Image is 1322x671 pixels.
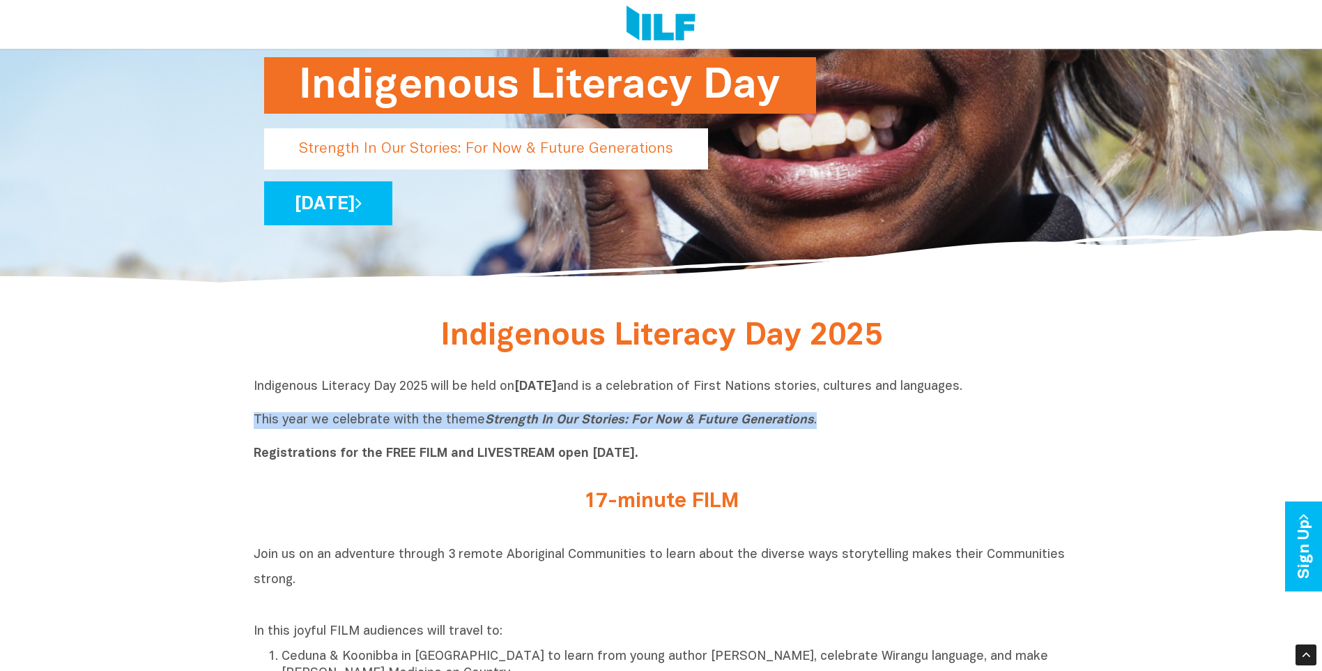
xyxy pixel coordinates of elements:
[1296,644,1316,665] div: Scroll Back to Top
[254,549,1065,586] span: Join us on an adventure through 3 remote Aboriginal Communities to learn about the diverse ways s...
[254,624,1069,640] p: In this joyful FILM audiences will travel to:
[264,128,708,169] p: Strength In Our Stories: For Now & Future Generations
[254,448,638,460] b: Registrations for the FREE FILM and LIVESTREAM open [DATE].
[485,414,814,426] i: Strength In Our Stories: For Now & Future Generations
[514,381,557,393] b: [DATE]
[299,57,781,114] h1: Indigenous Literacy Day
[400,490,923,513] h2: 17-minute FILM
[627,6,695,43] img: Logo
[254,379,1069,462] p: Indigenous Literacy Day 2025 will be held on and is a celebration of First Nations stories, cultu...
[264,181,392,225] a: [DATE]
[440,322,882,351] span: Indigenous Literacy Day 2025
